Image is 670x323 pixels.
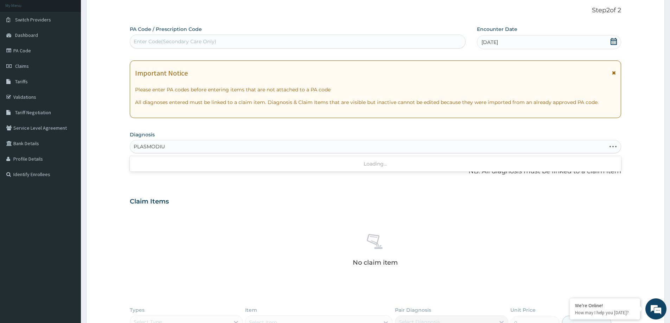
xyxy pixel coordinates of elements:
[130,26,202,33] label: PA Code / Prescription Code
[15,32,38,38] span: Dashboard
[477,26,517,33] label: Encounter Date
[4,192,134,217] textarea: Type your message and hit 'Enter'
[481,39,498,46] span: [DATE]
[135,99,616,106] p: All diagnoses entered must be linked to a claim item. Diagnosis & Claim Items that are visible bu...
[130,7,621,14] p: Step 2 of 2
[575,310,635,316] p: How may I help you today?
[130,198,169,206] h3: Claim Items
[135,86,616,93] p: Please enter PA codes before entering items that are not attached to a PA code
[130,157,621,170] div: Loading...
[134,38,216,45] div: Enter Code(Secondary Care Only)
[575,302,635,309] div: We're Online!
[115,4,132,20] div: Minimize live chat window
[15,63,29,69] span: Claims
[15,109,51,116] span: Tariff Negotiation
[15,78,28,85] span: Tariffs
[13,35,28,53] img: d_794563401_company_1708531726252_794563401
[353,259,398,266] p: No claim item
[15,17,51,23] span: Switch Providers
[37,39,118,49] div: Chat with us now
[41,89,97,160] span: We're online!
[135,69,188,77] h1: Important Notice
[130,131,155,138] label: Diagnosis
